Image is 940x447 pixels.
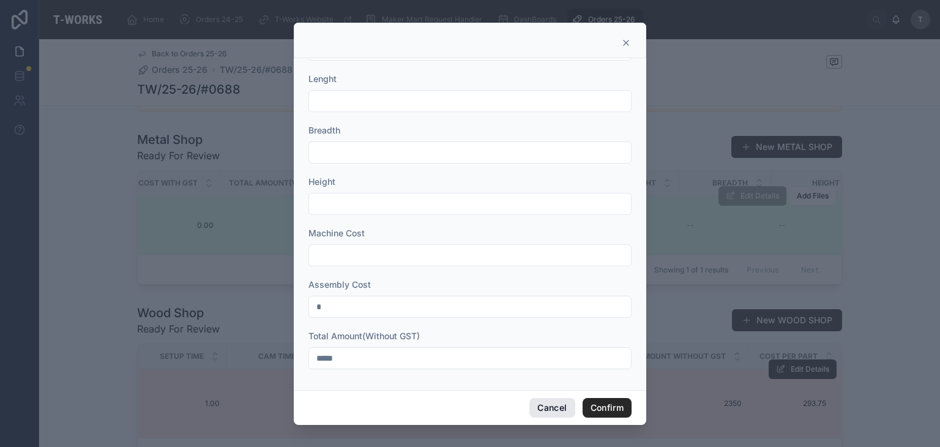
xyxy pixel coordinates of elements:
[308,73,337,84] span: Lenght
[529,398,575,418] button: Cancel
[308,125,340,135] span: Breadth
[308,228,365,238] span: Machine Cost
[308,176,335,187] span: Height
[308,279,371,290] span: Assembly Cost
[308,331,420,341] span: Total Amount(Without GST)
[583,398,632,418] button: Confirm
